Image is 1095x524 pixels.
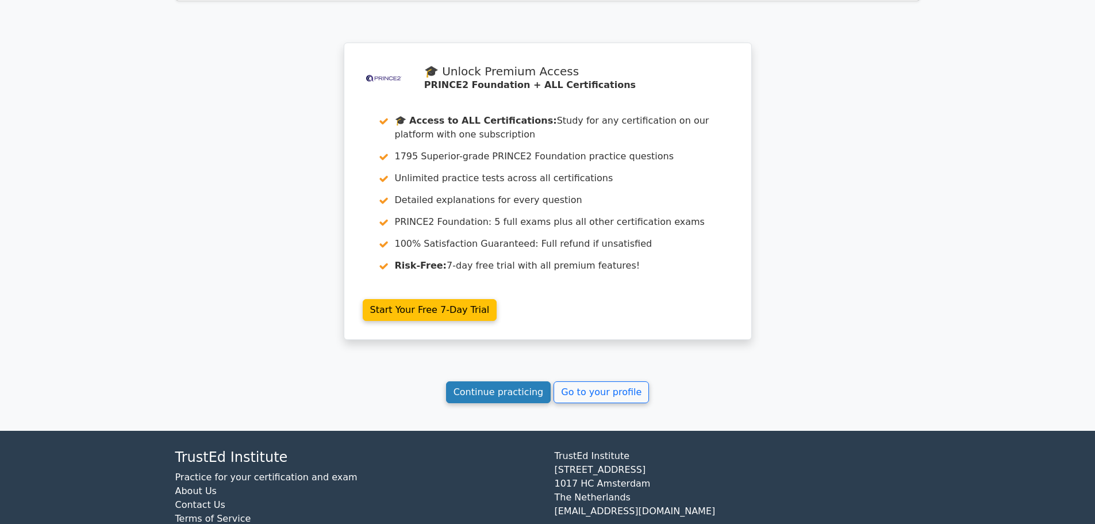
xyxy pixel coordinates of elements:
[175,449,541,466] h4: TrustEd Institute
[175,472,358,483] a: Practice for your certification and exam
[175,513,251,524] a: Terms of Service
[554,381,649,403] a: Go to your profile
[175,499,225,510] a: Contact Us
[363,299,497,321] a: Start Your Free 7-Day Trial
[446,381,551,403] a: Continue practicing
[175,485,217,496] a: About Us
